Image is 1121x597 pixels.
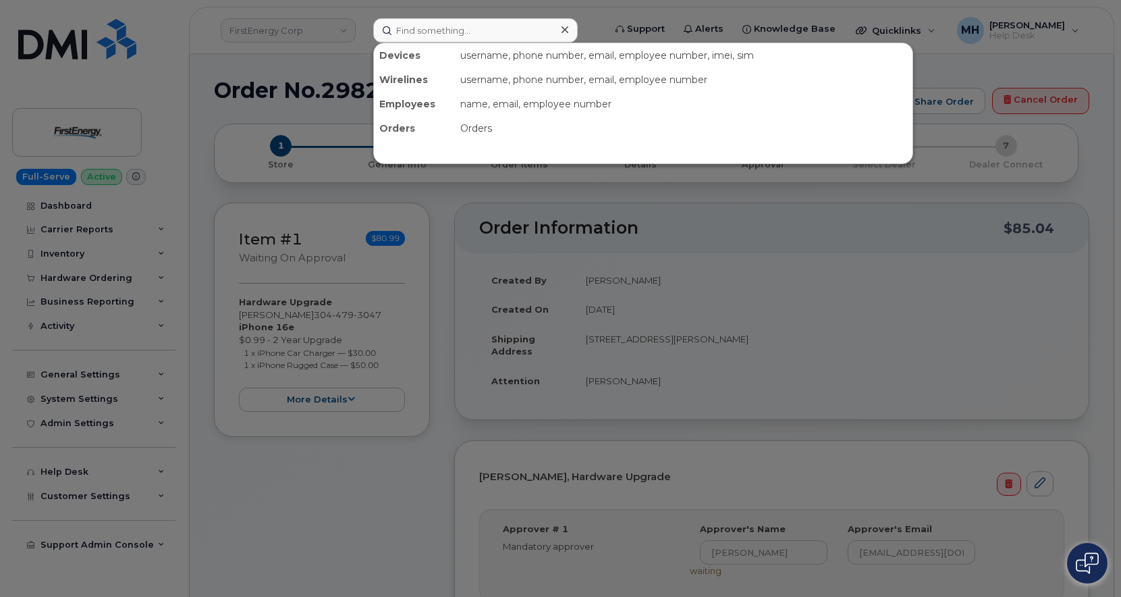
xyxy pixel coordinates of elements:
div: username, phone number, email, employee number [455,68,912,92]
div: username, phone number, email, employee number, imei, sim [455,43,912,68]
img: Open chat [1076,552,1099,574]
div: Orders [374,116,455,140]
div: name, email, employee number [455,92,912,116]
div: Orders [455,116,912,140]
div: Wirelines [374,68,455,92]
div: Employees [374,92,455,116]
div: Devices [374,43,455,68]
